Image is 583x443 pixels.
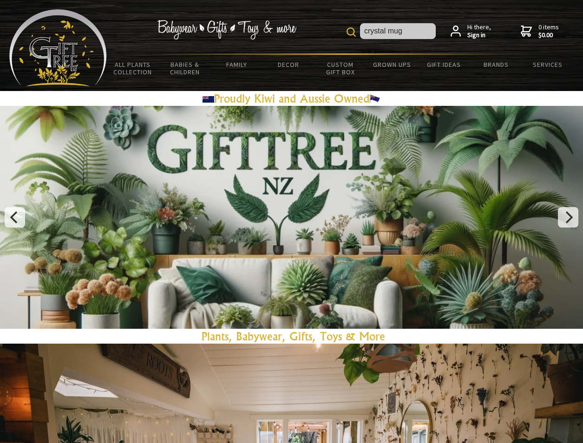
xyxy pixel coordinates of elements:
strong: $0.00 [538,31,559,39]
input: Site Search [360,23,436,39]
span: 0 items [538,23,559,39]
a: Family [210,55,262,74]
a: All Plants Collection [107,55,159,82]
a: Brands [470,55,522,74]
a: Proudly Kiwi and Aussie Owned [203,91,381,105]
button: Next [558,207,578,228]
a: Decor [262,55,314,74]
a: 0 items$0.00 [521,23,559,39]
a: Custom Gift Box [314,55,367,82]
strong: Sign in [467,31,491,39]
a: Gift Ideas [418,55,470,74]
img: Babywear - Gifts - Toys & more [157,20,296,39]
a: Services [522,55,574,74]
img: Babyware - Gifts - Toys and more... [9,9,107,86]
span: Hi there, [467,23,491,39]
img: product search [347,27,356,37]
a: Grown Ups [366,55,418,74]
a: Babies & Children [159,55,211,82]
a: Hi there,Sign in [451,23,491,39]
a: Plants, Babywear, Gifts, Toys & Mor [202,329,380,343]
button: Previous [5,207,25,228]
